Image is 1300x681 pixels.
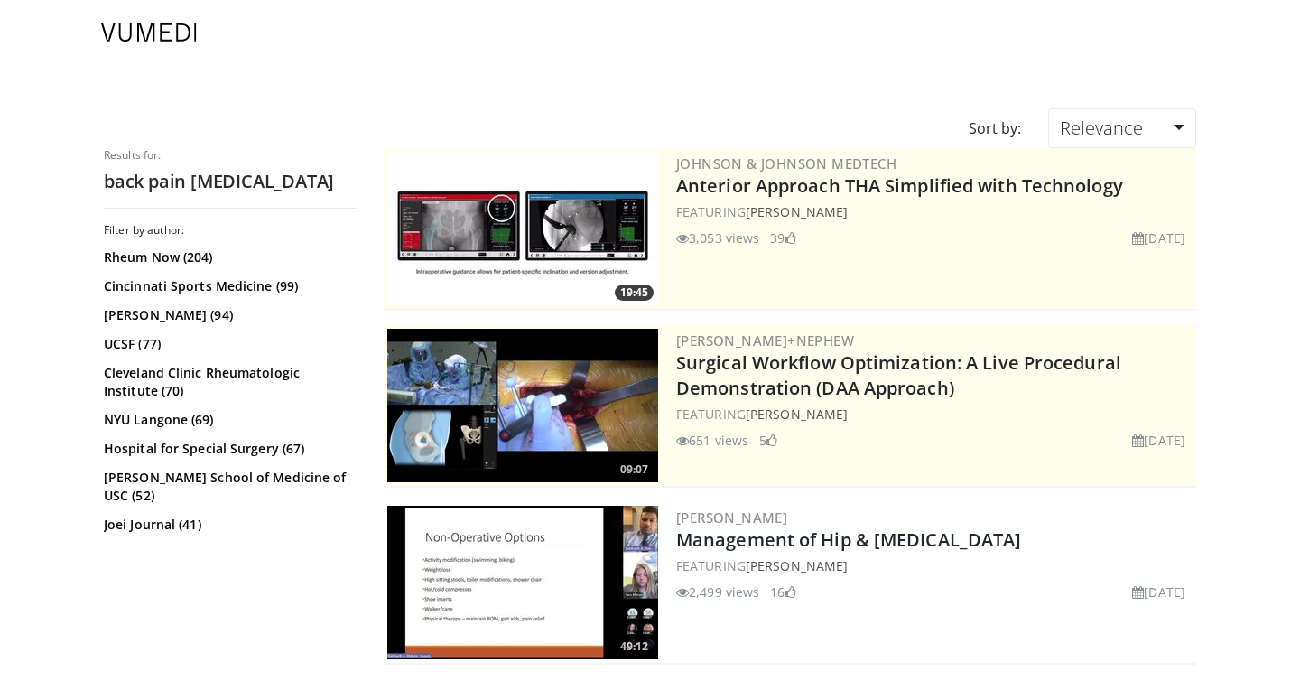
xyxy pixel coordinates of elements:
li: 39 [770,229,795,247]
a: [PERSON_NAME] [746,406,848,423]
a: NYU Langone (69) [104,411,352,429]
a: UCSF (77) [104,335,352,353]
a: Cincinnati Sports Medicine (99) [104,277,352,295]
img: VuMedi Logo [101,23,197,42]
li: 5 [759,431,777,450]
span: 09:07 [615,462,654,478]
li: 2,499 views [676,583,759,602]
img: 06bb1c17-1231-4454-8f12-6191b0b3b81a.300x170_q85_crop-smart_upscale.jpg [387,152,658,305]
span: 49:12 [615,639,654,655]
li: [DATE] [1132,583,1185,602]
a: Cleveland Clinic Rheumatologic Institute (70) [104,364,352,400]
a: [PERSON_NAME] School of Medicine of USC (52) [104,469,352,505]
a: Anterior Approach THA Simplified with Technology [676,173,1123,198]
div: Sort by: [955,108,1035,148]
a: 49:12 [387,506,658,659]
a: Relevance [1048,108,1196,148]
a: [PERSON_NAME] [746,203,848,220]
a: 09:07 [387,329,658,482]
a: [PERSON_NAME] (94) [104,306,352,324]
h2: back pain [MEDICAL_DATA] [104,170,357,193]
div: FEATURING [676,556,1193,575]
a: Hospital for Special Surgery (67) [104,440,352,458]
li: 3,053 views [676,229,759,247]
img: bcfc90b5-8c69-4b20-afee-af4c0acaf118.300x170_q85_crop-smart_upscale.jpg [387,329,658,482]
a: Rheum Now (204) [104,248,352,266]
li: 16 [770,583,795,602]
p: Results for: [104,148,357,163]
h3: Filter by author: [104,223,357,238]
a: [PERSON_NAME] [676,508,787,527]
li: [DATE] [1132,431,1185,450]
span: Relevance [1060,116,1143,140]
span: 19:45 [615,285,654,301]
a: [PERSON_NAME] [746,557,848,574]
a: Management of Hip & [MEDICAL_DATA] [676,527,1021,552]
div: FEATURING [676,405,1193,424]
a: [PERSON_NAME]+Nephew [676,331,854,350]
div: FEATURING [676,202,1193,221]
a: 19:45 [387,152,658,305]
li: [DATE] [1132,229,1185,247]
a: Surgical Workflow Optimization: A Live Procedural Demonstration (DAA Approach) [676,350,1121,400]
img: 1a332fb4-42c7-4be6-9091-bc954b21781b.300x170_q85_crop-smart_upscale.jpg [387,506,658,659]
li: 651 views [676,431,748,450]
a: Joei Journal (41) [104,516,352,534]
a: Johnson & Johnson MedTech [676,154,896,173]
